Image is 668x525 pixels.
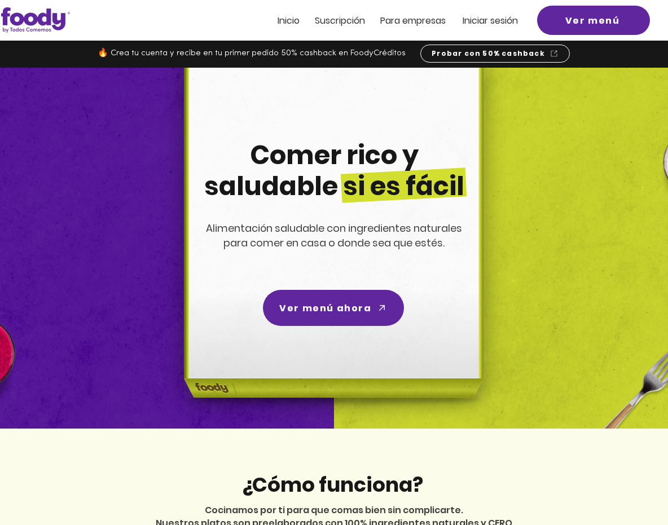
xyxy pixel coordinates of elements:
[315,16,365,25] a: Suscripción
[391,14,446,27] span: ra empresas
[432,48,545,59] span: Probar con 50% cashback
[420,45,570,63] a: Probar con 50% cashback
[263,290,404,326] a: Ver menú ahora
[1,7,70,33] img: Logo_Foody V2.0.0 (3).png
[603,460,657,514] iframe: Messagebird Livechat Widget
[279,301,371,315] span: Ver menú ahora
[278,16,300,25] a: Inicio
[241,470,423,499] span: ¿Cómo funciona?
[204,137,464,204] span: Comer rico y saludable si es fácil
[537,6,650,35] a: Ver menú
[278,14,300,27] span: Inicio
[463,16,518,25] a: Iniciar sesión
[380,16,446,25] a: Para empresas
[380,14,391,27] span: Pa
[565,14,620,28] span: Ver menú
[463,14,518,27] span: Iniciar sesión
[315,14,365,27] span: Suscripción
[206,221,462,250] span: Alimentación saludable con ingredientes naturales para comer en casa o donde sea que estés.
[152,68,511,429] img: headline-center-compress.png
[205,504,463,517] span: Cocinamos por ti para que comas bien sin complicarte.
[98,49,406,58] span: 🔥 Crea tu cuenta y recibe en tu primer pedido 50% cashback en FoodyCréditos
